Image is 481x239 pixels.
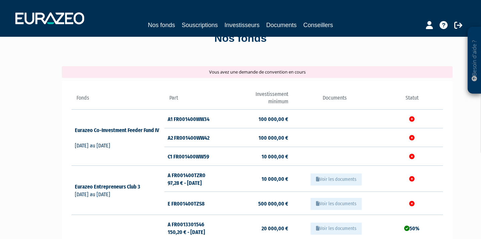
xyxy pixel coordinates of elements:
[226,91,288,110] th: Investissement minimum
[164,128,226,147] td: A2 FR001400WW42
[226,147,288,165] td: 10 000,00 €
[50,31,431,46] div: Nos fonds
[75,142,110,149] span: [DATE] au [DATE]
[311,223,362,235] button: Voir les documents
[148,20,175,30] a: Nos fonds
[471,30,478,91] p: Besoin d'aide ?
[226,192,288,215] td: 500 000,00 €
[311,198,362,210] button: Voir les documents
[224,20,260,30] a: Investisseurs
[75,191,110,198] span: [DATE] au [DATE]
[164,110,226,128] td: A1 FR001400WW34
[164,147,226,165] td: C1 FR001400WW59
[226,110,288,128] td: 100 000,00 €
[381,91,443,110] th: Statut
[71,91,164,110] th: Fonds
[182,20,218,30] a: Souscriptions
[226,128,288,147] td: 100 000,00 €
[62,66,453,78] div: Vous avez une demande de convention en cours
[164,165,226,192] td: A FR001400TZR0 97,28 € - [DATE]
[311,173,362,186] button: Voir les documents
[164,192,226,215] td: E FR001400TZS8
[15,12,84,24] img: 1732889491-logotype_eurazeo_blanc_rvb.png
[288,91,381,110] th: Documents
[164,91,226,110] th: Part
[75,184,146,190] a: Eurazeo Entrepreneurs Club 3
[75,127,159,141] a: Eurazeo Co-Investment Feeder Fund IV
[226,165,288,192] td: 10 000,00 €
[266,20,297,30] a: Documents
[303,20,333,30] a: Conseillers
